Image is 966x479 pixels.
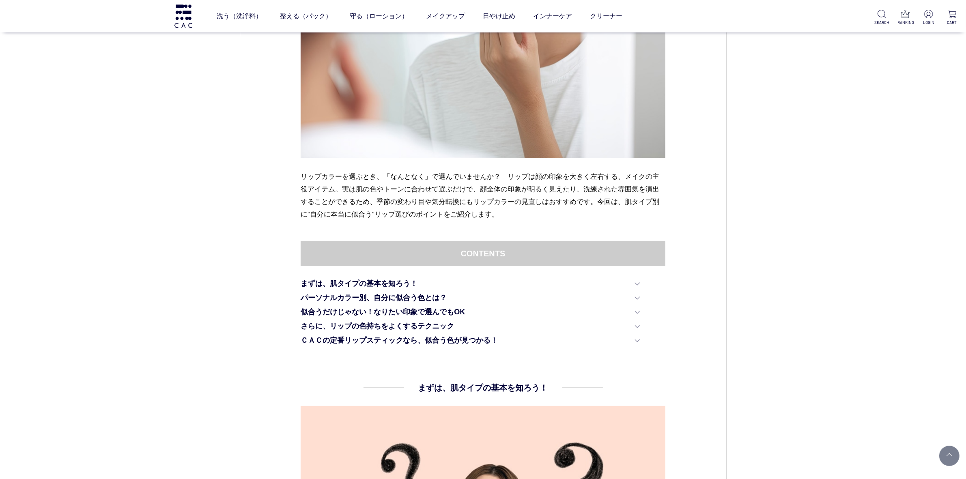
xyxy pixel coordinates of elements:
[874,10,889,26] a: SEARCH
[173,4,194,28] img: logo
[590,5,623,28] a: クリーナー
[301,307,640,318] a: 似合うだけじゃない！なりたい印象で選んでもOK
[944,19,960,26] p: CART
[418,382,548,394] h4: まずは、肌タイプの基本を知ろう！
[921,10,936,26] a: LOGIN
[898,10,913,26] a: RANKING
[217,5,262,28] a: 洗う（洗浄料）
[301,321,640,332] a: さらに、リップの色持ちをよくするテクニック
[350,5,409,28] a: 守る（ローション）
[874,19,889,26] p: SEARCH
[426,5,465,28] a: メイクアップ
[534,5,572,28] a: インナーケア
[483,5,516,28] a: 日やけ止め
[301,241,665,266] dt: CONTENTS
[301,170,665,221] p: リップカラーを選ぶとき、「なんとなく」で選んでいませんか？ リップは顔の印象を大きく左右する、メイクの主役アイテム。実は肌の色やトーンに合わせて選ぶだけで、顔全体の印象が明るく見えたり、洗練され...
[301,278,640,289] a: まずは、肌タイプの基本を知ろう！
[921,19,936,26] p: LOGIN
[301,335,640,346] a: ＣＡＣの定番リップスティックなら、似合う色が見つかる！
[301,292,640,303] a: パーソナルカラー別、自分に似合う色とは？
[944,10,960,26] a: CART
[280,5,332,28] a: 整える（パック）
[898,19,913,26] p: RANKING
